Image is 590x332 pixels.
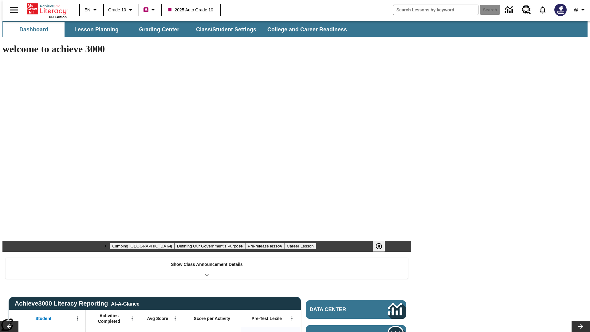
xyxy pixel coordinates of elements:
span: NJ Edition [49,15,67,19]
button: Slide 4 Career Lesson [284,243,316,249]
button: Slide 1 Climbing Mount Tai [110,243,174,249]
span: B [144,6,147,14]
a: Data Center [306,300,406,319]
button: Lesson Planning [66,22,127,37]
div: Pause [373,241,391,252]
a: Resource Center, Will open in new tab [518,2,535,18]
span: @ [574,7,578,13]
button: College and Career Readiness [262,22,352,37]
a: Data Center [501,2,518,18]
button: Open Menu [287,314,297,323]
div: At-A-Glance [111,300,139,307]
div: Home [27,2,67,19]
div: SubNavbar [2,22,352,37]
button: Open Menu [171,314,180,323]
button: Pause [373,241,385,252]
span: 2025 Auto Grade 10 [168,7,213,13]
span: Grade 10 [108,7,126,13]
span: Activities Completed [89,313,129,324]
h1: welcome to achieve 3000 [2,43,411,55]
div: SubNavbar [2,21,588,37]
span: Data Center [310,306,367,313]
button: Open Menu [73,314,82,323]
span: Achieve3000 Literacy Reporting [15,300,140,307]
button: Open side menu [5,1,23,19]
button: Slide 3 Pre-release lesson [245,243,284,249]
button: Boost Class color is violet red. Change class color [141,4,159,15]
span: Pre-Test Lexile [252,316,282,321]
button: Lesson carousel, Next [572,321,590,332]
button: Grade: Grade 10, Select a grade [106,4,137,15]
button: Slide 2 Defining Our Government's Purpose [175,243,245,249]
span: EN [85,7,90,13]
button: Language: EN, Select a language [82,4,101,15]
img: Avatar [554,4,567,16]
input: search field [393,5,478,15]
p: Show Class Announcement Details [171,261,243,268]
button: Profile/Settings [570,4,590,15]
a: Home [27,3,67,15]
span: Student [35,316,51,321]
button: Grading Center [128,22,190,37]
button: Open Menu [128,314,137,323]
span: Avg Score [147,316,168,321]
button: Class/Student Settings [191,22,261,37]
div: Show Class Announcement Details [6,258,408,279]
button: Select a new avatar [551,2,570,18]
a: Notifications [535,2,551,18]
button: Dashboard [3,22,65,37]
span: Score per Activity [194,316,230,321]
